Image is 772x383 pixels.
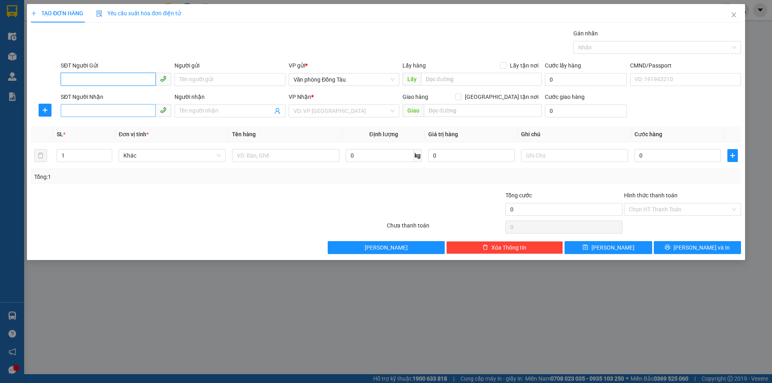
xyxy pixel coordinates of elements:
th: Ghi chú [518,127,631,142]
button: plus [39,104,51,117]
span: Cước hàng [634,131,662,137]
span: plus [39,107,51,113]
input: VD: Bàn, Ghế [232,149,339,162]
span: Giao [402,104,424,117]
span: user-add [274,108,281,114]
span: Giá trị hàng [428,131,458,137]
div: SĐT Người Nhận [61,92,171,101]
span: Định lượng [370,131,398,137]
span: [PERSON_NAME] và In [673,243,730,252]
input: Dọc đường [424,104,542,117]
span: phone [160,107,166,113]
img: icon [96,10,103,17]
input: Cước giao hàng [545,104,627,117]
span: plus [728,152,737,159]
span: Đơn vị tính [119,131,149,137]
div: CMND/Passport [630,61,741,70]
div: Người nhận [175,92,285,101]
div: Người gửi [175,61,285,70]
span: Lấy [402,73,421,86]
button: save[PERSON_NAME] [565,241,652,254]
button: plus [727,149,738,162]
div: VP gửi [289,61,399,70]
button: Close [723,4,745,27]
span: close [731,12,737,18]
span: VP Nhận [289,94,311,100]
span: TẠO ĐƠN HÀNG [31,10,83,16]
button: printer[PERSON_NAME] và In [654,241,741,254]
label: Hình thức thanh toán [624,192,678,199]
img: logo.jpg [10,10,50,50]
input: Cước lấy hàng [545,73,627,86]
span: SL [57,131,63,137]
b: 36 Limousine [84,9,142,19]
span: plus [31,10,37,16]
input: 0 [428,149,515,162]
span: printer [665,244,670,251]
label: Gán nhãn [573,30,598,37]
span: delete [482,244,488,251]
div: SĐT Người Gửi [61,61,171,70]
span: phone [160,76,166,82]
div: Chưa thanh toán [386,221,505,235]
span: Văn phòng Đồng Tàu [294,74,394,86]
span: Tên hàng [232,131,256,137]
div: Tổng: 1 [34,172,298,181]
label: Cước lấy hàng [545,62,581,69]
span: save [583,244,588,251]
span: Lấy hàng [402,62,426,69]
button: deleteXóa Thông tin [446,241,563,254]
label: Cước giao hàng [545,94,585,100]
span: [GEOGRAPHIC_DATA] tận nơi [462,92,542,101]
input: Dọc đường [421,73,542,86]
li: Hotline: 1900888999 [45,50,183,60]
input: Ghi Chú [521,149,628,162]
span: Yêu cầu xuất hóa đơn điện tử [96,10,181,16]
span: Khác [123,150,221,162]
span: Xóa Thông tin [491,243,526,252]
li: 01A03 [GEOGRAPHIC_DATA], [GEOGRAPHIC_DATA] ( bên cạnh cây xăng bến xe phía Bắc cũ) [45,20,183,50]
button: delete [34,149,47,162]
button: [PERSON_NAME] [328,241,445,254]
span: kg [414,149,422,162]
span: [PERSON_NAME] [591,243,634,252]
span: Giao hàng [402,94,428,100]
span: [PERSON_NAME] [365,243,408,252]
span: Tổng cước [505,192,532,199]
span: Lấy tận nơi [507,61,542,70]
